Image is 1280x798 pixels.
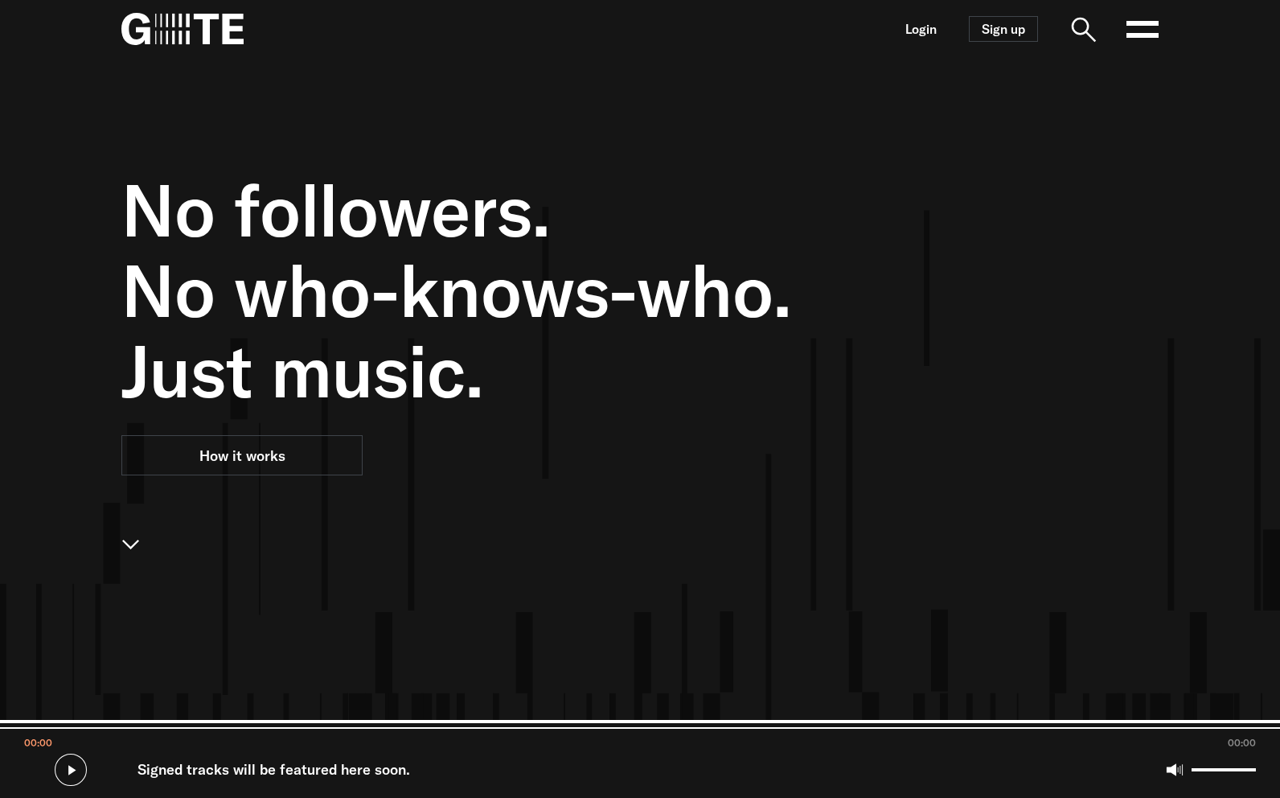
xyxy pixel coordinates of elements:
[1192,768,1256,771] input: Volume
[969,16,1038,42] a: Sign up
[121,13,244,45] img: G=TE
[121,170,982,250] span: No followers.
[1228,737,1256,750] span: 00:00
[121,435,363,475] a: How it works
[121,331,982,411] span: Just music.
[137,759,410,781] span: Signed tracks will be featured here soon.
[24,737,52,750] span: 00:00
[905,23,937,36] a: Login
[121,250,982,331] span: No who-knows-who.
